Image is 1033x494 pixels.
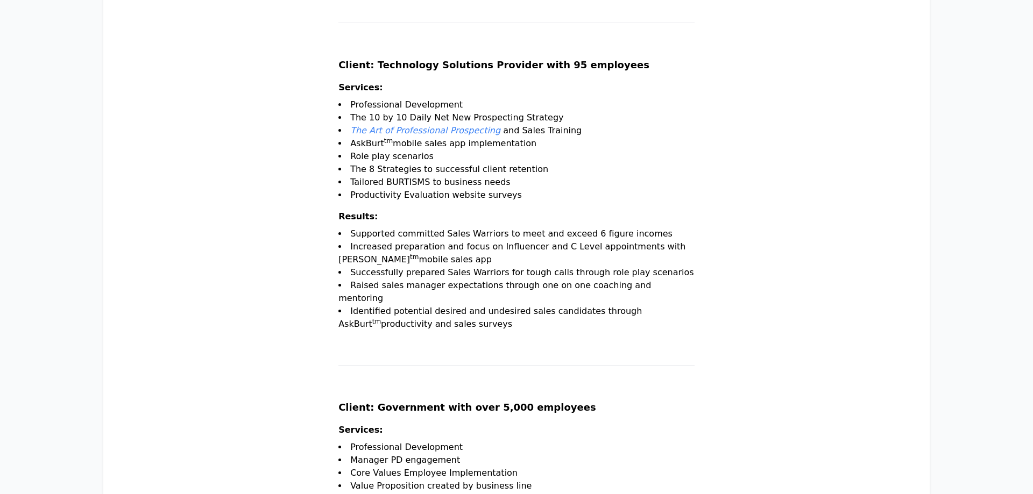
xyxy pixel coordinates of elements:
h3: Services: [338,81,695,98]
li: AskBurt mobile sales app implementation [338,137,695,150]
li: The 10 by 10 Daily Net New Prospecting Strategy [338,111,695,124]
li: and Sales Training [338,124,695,137]
sup: tm [372,318,381,325]
li: Core Values Employee Implementation [338,467,695,479]
li: Professional Development [338,98,695,111]
li: Increased preparation and focus on Influencer and C Level appointments with [PERSON_NAME] mobile ... [338,240,695,266]
li: Identified potential desired and undesired sales candidates through AskBurt productivity and sale... [338,305,695,331]
li: Productivity Evaluation website surveys [338,189,695,202]
li: Professional Development [338,441,695,454]
li: The 8 Strategies to successful client retention [338,163,695,176]
li: Tailored BURTISMS to business needs [338,176,695,189]
h2: Client: Government with over 5,000 employees [338,400,695,424]
h3: Services: [338,424,695,441]
li: Successfully prepared Sales Warriors for tough calls through role play scenarios [338,266,695,279]
li: Manager PD engagement [338,454,695,467]
li: Role play scenarios [338,150,695,163]
sup: tm [410,253,419,261]
li: Value Proposition created by business line [338,479,695,492]
li: Supported committed Sales Warriors to meet and exceed 6 figure incomes [338,227,695,240]
a: The Art of Professional Prospecting [350,125,503,135]
h3: Results: [338,210,695,227]
sup: tm [384,137,393,145]
li: Raised sales manager expectations through one on one coaching and mentoring [338,279,695,305]
em: The Art of Professional Prospecting [350,125,500,135]
h2: Client: Technology Solutions Provider with 95 employees [338,58,695,81]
